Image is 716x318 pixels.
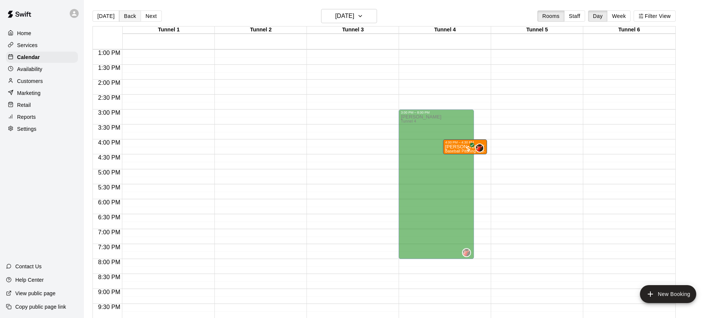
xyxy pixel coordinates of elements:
p: Availability [17,65,43,73]
p: Marketing [17,89,41,97]
img: Brian Loconsole [476,144,483,152]
span: 6:30 PM [96,214,122,220]
p: Home [17,30,31,37]
span: 3:30 PM [96,124,122,131]
p: Reports [17,113,36,121]
button: Staff [564,10,585,22]
span: All customers have paid [465,145,472,152]
span: 9:30 PM [96,304,122,310]
span: 1:30 PM [96,65,122,71]
p: Retail [17,101,31,109]
button: Rooms [537,10,564,22]
button: Week [607,10,631,22]
a: Marketing [6,87,78,99]
span: 6:00 PM [96,199,122,206]
div: 3:00 PM – 8:00 PM [401,111,472,114]
div: 4:00 PM – 4:30 PM: Ryan Perion [443,139,487,154]
div: Tunnel 1 [123,27,215,34]
div: Tunnel 5 [491,27,583,34]
p: Services [17,41,38,49]
span: Tunnel 4 [401,119,416,123]
div: Tunnel 4 [399,27,491,34]
p: Settings [17,125,37,133]
div: Tunnel 3 [307,27,399,34]
a: Services [6,40,78,51]
span: 3:00 PM [96,109,122,116]
p: Contact Us [15,263,42,270]
button: [DATE] [92,10,119,22]
img: Brian Loconsole [463,249,470,256]
a: Availability [6,64,78,75]
span: 5:30 PM [96,184,122,191]
a: Reports [6,111,78,123]
div: 3:00 PM – 8:00 PM: Available [399,109,474,259]
h6: [DATE] [335,11,354,21]
p: Customers [17,77,43,85]
span: 7:30 PM [96,244,122,250]
a: Home [6,28,78,39]
p: Copy public page link [15,303,66,311]
p: View public page [15,290,56,297]
button: Next [141,10,161,22]
span: 5:00 PM [96,169,122,176]
a: Customers [6,75,78,87]
span: 1:00 PM [96,50,122,56]
span: 4:30 PM [96,154,122,161]
span: Brian Loconsole [478,143,484,152]
div: Tunnel 2 [215,27,307,34]
p: Help Center [15,276,44,284]
button: [DATE] [321,9,377,23]
button: Back [119,10,141,22]
span: 4:00 PM [96,139,122,146]
span: 2:30 PM [96,95,122,101]
div: 4:00 PM – 4:30 PM [445,141,485,144]
span: Baseball Pitching - 30-Minute Lesson [445,149,511,153]
a: Settings [6,123,78,135]
div: Tunnel 6 [583,27,675,34]
span: 9:00 PM [96,289,122,295]
button: add [640,285,696,303]
div: Brian Loconsole [475,143,484,152]
span: 8:30 PM [96,274,122,280]
span: 2:00 PM [96,80,122,86]
button: Day [588,10,607,22]
div: Brian Loconsole [462,248,471,257]
a: Retail [6,99,78,111]
a: Calendar [6,52,78,63]
span: 8:00 PM [96,259,122,265]
button: Filter View [634,10,675,22]
span: 7:00 PM [96,229,122,235]
p: Calendar [17,53,40,61]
